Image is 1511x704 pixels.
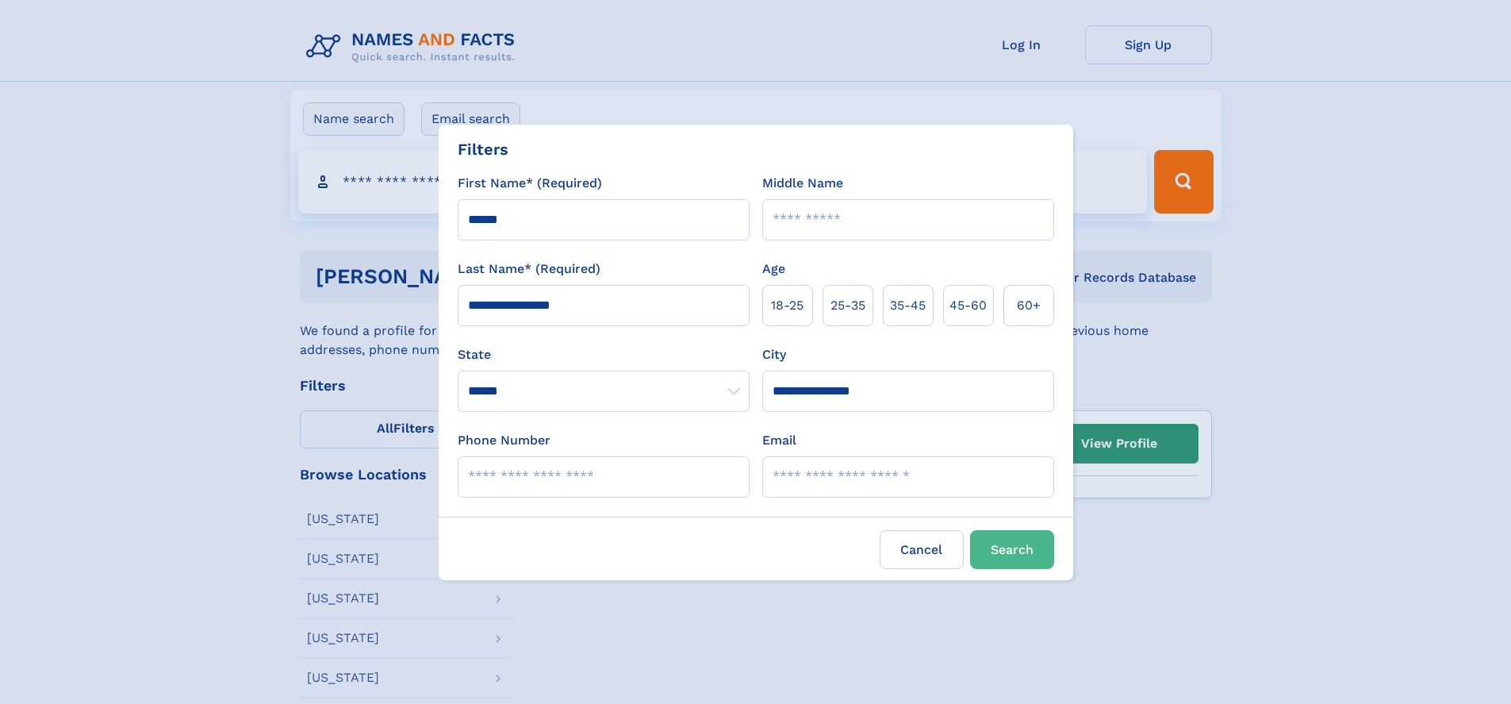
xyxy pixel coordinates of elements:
[458,260,600,279] label: Last Name* (Required)
[458,431,550,450] label: Phone Number
[458,137,508,161] div: Filters
[771,296,803,315] span: 18‑25
[762,174,843,193] label: Middle Name
[970,530,1054,569] button: Search
[830,296,865,315] span: 25‑35
[458,174,602,193] label: First Name* (Required)
[762,260,785,279] label: Age
[762,431,796,450] label: Email
[880,530,964,569] label: Cancel
[949,296,987,315] span: 45‑60
[762,345,786,364] label: City
[1017,296,1041,315] span: 60+
[458,345,750,364] label: State
[890,296,926,315] span: 35‑45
